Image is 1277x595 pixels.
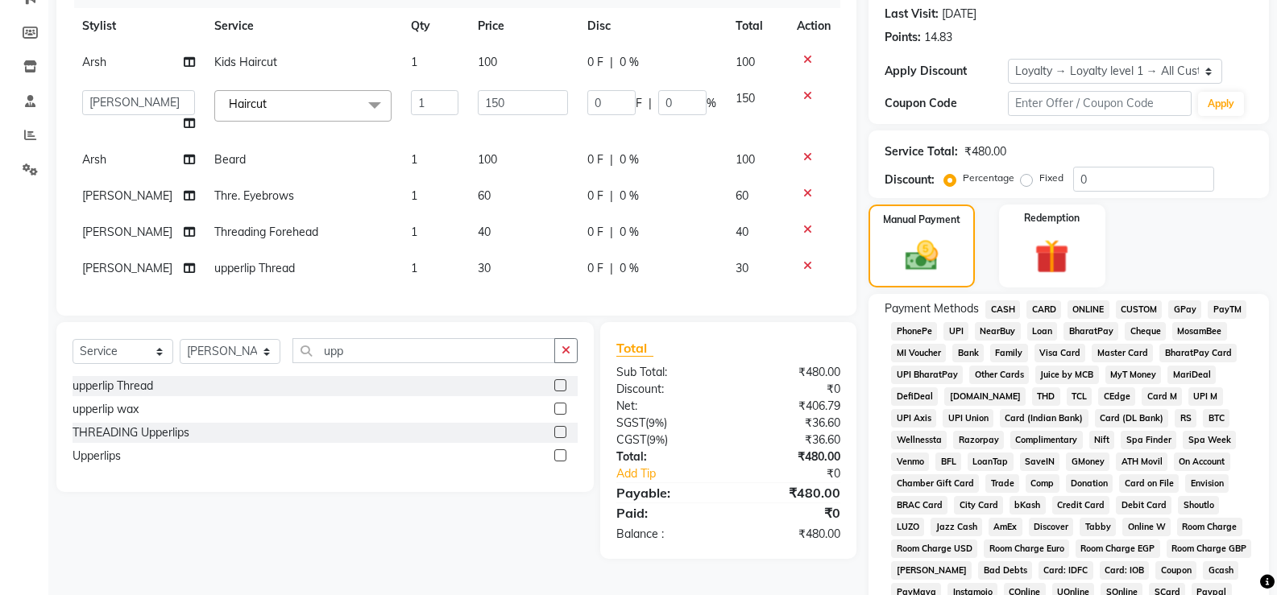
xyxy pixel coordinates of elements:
span: Thre. Eyebrows [214,188,294,203]
div: ₹36.60 [728,415,852,432]
span: LUZO [891,518,924,536]
div: Net: [604,398,728,415]
span: 0 F [587,54,603,71]
span: Room Charge USD [891,539,977,558]
span: Discover [1029,518,1074,536]
span: CASH [985,300,1020,319]
span: THD [1032,387,1060,406]
div: ₹406.79 [728,398,852,415]
span: [PERSON_NAME] [82,225,172,239]
span: CGST [616,432,646,447]
span: Family [990,344,1028,362]
span: | [610,224,613,241]
span: 100 [736,55,755,69]
span: Bad Debts [978,561,1032,580]
span: BharatPay Card [1159,344,1237,362]
label: Fixed [1039,171,1063,185]
div: ₹480.00 [728,364,852,381]
span: 150 [736,91,755,105]
span: 60 [736,188,748,203]
span: BFL [935,452,961,471]
span: RS [1175,409,1196,428]
button: Apply [1198,92,1244,116]
span: F [636,95,642,112]
span: Room Charge GBP [1167,539,1252,558]
span: 0 F [587,188,603,205]
div: Coupon Code [885,95,1007,112]
span: Spa Week [1183,431,1236,449]
img: _gift.svg [1024,235,1080,278]
span: Total [616,340,653,357]
span: [PERSON_NAME] [82,188,172,203]
span: | [610,260,613,277]
div: Apply Discount [885,63,1007,80]
span: 0 % [620,188,639,205]
span: 40 [478,225,491,239]
img: _cash.svg [895,237,948,275]
span: BharatPay [1063,322,1118,341]
span: Card on File [1119,474,1179,493]
span: DefiDeal [891,387,938,406]
th: Price [468,8,578,44]
span: 60 [478,188,491,203]
div: Upperlips [73,448,121,465]
span: Visa Card [1034,344,1086,362]
input: Enter Offer / Coupon Code [1008,91,1192,116]
span: Threading Forehead [214,225,318,239]
span: | [610,151,613,168]
div: upperlip wax [73,401,139,418]
div: ₹480.00 [728,526,852,543]
span: | [649,95,652,112]
span: [DOMAIN_NAME] [944,387,1026,406]
span: Room Charge EGP [1076,539,1160,558]
span: Razorpay [953,431,1004,449]
span: | [610,188,613,205]
div: Total: [604,448,728,465]
div: Sub Total: [604,364,728,381]
span: Venmo [891,452,929,471]
span: Payment Methods [885,300,979,317]
th: Disc [578,8,726,44]
th: Action [787,8,840,44]
span: Online W [1122,518,1171,536]
span: 0 % [620,54,639,71]
span: City Card [954,496,1003,514]
div: Payable: [604,483,728,502]
span: Bank [952,344,984,362]
span: Debit Card [1116,496,1171,514]
div: ₹480.00 [964,143,1006,160]
span: 30 [478,261,491,275]
span: Master Card [1092,344,1153,362]
label: Redemption [1024,211,1080,225]
span: MyT Money [1105,366,1162,384]
span: 0 % [620,224,639,241]
span: ONLINE [1068,300,1109,319]
div: Service Total: [885,143,958,160]
th: Total [726,8,788,44]
span: 0 F [587,224,603,241]
div: Discount: [604,381,728,398]
span: SGST [616,415,645,430]
span: Tabby [1080,518,1116,536]
span: Comp [1026,474,1059,493]
span: 100 [478,152,497,167]
span: Arsh [82,55,106,69]
span: CARD [1026,300,1061,319]
span: [PERSON_NAME] [82,261,172,275]
span: Loan [1027,322,1058,341]
span: | [610,54,613,71]
span: Chamber Gift Card [891,474,979,493]
div: Paid: [604,503,728,523]
span: ATH Movil [1116,452,1167,471]
span: % [707,95,716,112]
div: ₹0 [728,503,852,523]
span: MosamBee [1172,322,1227,341]
span: NearBuy [975,322,1021,341]
a: Add Tip [604,465,749,482]
span: Spa Finder [1121,431,1176,449]
span: CEdge [1098,387,1135,406]
span: Credit Card [1052,496,1110,514]
span: Wellnessta [891,431,947,449]
span: 30 [736,261,748,275]
span: Juice by MCB [1035,366,1099,384]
